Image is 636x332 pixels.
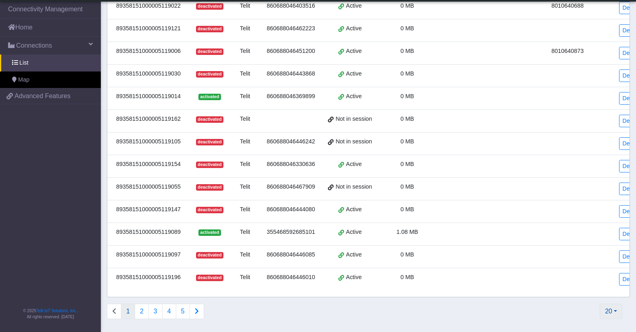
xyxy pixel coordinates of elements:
span: 0 MB [400,2,414,9]
div: 860688046446242 [265,137,317,146]
span: deactivated [196,139,223,145]
div: Telit [235,115,255,124]
span: activated [198,229,221,236]
a: Telit IoT Solutions, Inc. [36,309,77,313]
span: 0 MB [400,161,414,167]
div: 860688046443868 [265,69,317,78]
div: Telit [235,24,255,33]
div: 89358151000005119105 [112,137,185,146]
span: Active [346,273,362,282]
span: Active [346,2,362,11]
span: Active [346,24,362,33]
div: 89358151000005119022 [112,2,185,11]
div: 860688046446010 [265,273,317,282]
span: 1.08 MB [396,229,418,235]
div: 860688046444080 [265,205,317,214]
span: deactivated [196,26,223,32]
span: 0 MB [400,48,414,54]
span: Map [18,76,29,84]
button: 5 [176,304,190,319]
div: Telit [235,205,255,214]
span: Active [346,250,362,259]
div: 89358151000005119089 [112,228,185,237]
span: Active [346,69,362,78]
div: Telit [235,137,255,146]
div: 89358151000005119014 [112,92,185,101]
span: deactivated [196,207,223,213]
div: Telit [235,183,255,191]
span: deactivated [196,162,223,168]
nav: Connections list navigation [107,304,204,319]
span: Not in session [336,137,372,146]
span: 0 MB [400,251,414,258]
span: 0 MB [400,274,414,280]
div: Telit [235,250,255,259]
div: 89358151000005119121 [112,24,185,33]
div: 8010640873 [550,47,585,56]
div: 89358151000005119030 [112,69,185,78]
div: Telit [235,2,255,11]
div: 89358151000005119097 [112,250,185,259]
div: 89358151000005119055 [112,183,185,191]
button: 2 [135,304,149,319]
div: 89358151000005119154 [112,160,185,169]
button: 3 [148,304,163,319]
span: deactivated [196,116,223,123]
span: Active [346,205,362,214]
div: Telit [235,47,255,56]
span: Active [346,228,362,237]
div: 860688046467909 [265,183,317,191]
div: Telit [235,69,255,78]
span: deactivated [196,184,223,191]
div: 89358151000005119006 [112,47,185,56]
span: activated [198,94,221,100]
span: deactivated [196,252,223,258]
span: deactivated [196,3,223,10]
span: 0 MB [400,206,414,212]
div: 8010640688 [550,2,585,11]
div: Telit [235,92,255,101]
div: 860688046403516 [265,2,317,11]
span: Advanced Features [15,91,71,101]
span: Not in session [336,115,372,124]
span: List [19,59,28,67]
span: 0 MB [400,25,414,32]
span: 0 MB [400,70,414,77]
div: 860688046462223 [265,24,317,33]
div: 860688046446085 [265,250,317,259]
span: deactivated [196,48,223,55]
button: 20 [600,304,622,319]
span: 0 MB [400,93,414,99]
div: Telit [235,228,255,237]
div: 355468592685101 [265,228,317,237]
div: 89358151000005119147 [112,205,185,214]
span: deactivated [196,71,223,78]
div: 860688046451200 [265,47,317,56]
span: Connections [16,41,52,50]
span: Active [346,92,362,101]
span: Active [346,47,362,56]
div: Telit [235,160,255,169]
div: Telit [235,273,255,282]
span: Not in session [336,183,372,191]
div: 89358151000005119196 [112,273,185,282]
div: 860688046369899 [265,92,317,101]
button: 4 [162,304,176,319]
span: Active [346,160,362,169]
div: 860688046330636 [265,160,317,169]
span: 0 MB [400,183,414,190]
span: 0 MB [400,116,414,122]
div: 89358151000005119162 [112,115,185,124]
span: 0 MB [400,138,414,145]
button: 1 [121,304,135,319]
span: deactivated [196,275,223,281]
